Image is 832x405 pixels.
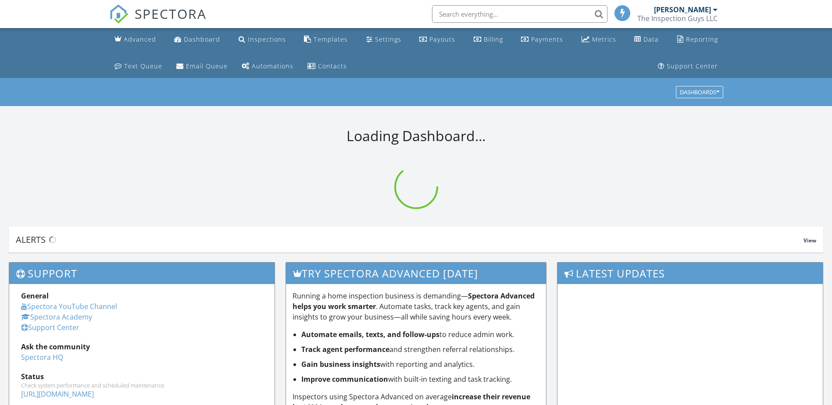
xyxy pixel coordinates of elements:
[21,341,263,352] div: Ask the community
[592,35,616,43] div: Metrics
[171,32,224,48] a: Dashboard
[301,344,539,355] li: and strengthen referral relationships.
[21,302,117,311] a: Spectora YouTube Channel
[300,32,351,48] a: Templates
[674,32,721,48] a: Reporting
[21,371,263,382] div: Status
[363,32,405,48] a: Settings
[111,58,166,75] a: Text Queue
[186,62,228,70] div: Email Queue
[518,32,567,48] a: Payments
[686,35,718,43] div: Reporting
[301,345,389,354] strong: Track agent performance
[429,35,455,43] div: Payouts
[286,263,546,284] h3: Try spectora advanced [DATE]
[301,359,380,369] strong: Gain business insights
[803,237,816,244] span: View
[304,58,350,75] a: Contacts
[109,4,129,24] img: The Best Home Inspection Software - Spectora
[557,263,823,284] h3: Latest Updates
[654,58,721,75] a: Support Center
[109,12,207,30] a: SPECTORA
[318,62,347,70] div: Contacts
[248,35,286,43] div: Inspections
[301,329,539,340] li: to reduce admin work.
[301,330,439,339] strong: Automate emails, texts, and follow-ups
[637,14,718,23] div: The Inspection Guys LLC
[578,32,620,48] a: Metrics
[124,62,162,70] div: Text Queue
[16,234,803,245] div: Alerts
[676,86,723,99] button: Dashboards
[9,263,275,284] h3: Support
[301,374,539,384] li: with built-in texting and task tracking.
[484,35,503,43] div: Billing
[667,62,718,70] div: Support Center
[375,35,401,43] div: Settings
[238,58,297,75] a: Automations (Basic)
[235,32,289,48] a: Inspections
[301,359,539,369] li: with reporting and analytics.
[21,389,94,399] a: [URL][DOMAIN_NAME]
[680,89,719,96] div: Dashboards
[21,312,92,322] a: Spectora Academy
[654,5,711,14] div: [PERSON_NAME]
[21,323,79,332] a: Support Center
[531,35,563,43] div: Payments
[416,32,459,48] a: Payouts
[293,291,539,322] p: Running a home inspection business is demanding— . Automate tasks, track key agents, and gain ins...
[631,32,662,48] a: Data
[314,35,348,43] div: Templates
[21,291,49,301] strong: General
[301,374,388,384] strong: Improve communication
[252,62,293,70] div: Automations
[124,35,156,43] div: Advanced
[21,352,63,362] a: Spectora HQ
[432,5,607,23] input: Search everything...
[643,35,659,43] div: Data
[21,382,263,389] div: Check system performance and scheduled maintenance.
[135,4,207,23] span: SPECTORA
[173,58,231,75] a: Email Queue
[293,291,535,311] strong: Spectora Advanced helps you work smarter
[111,32,160,48] a: Advanced
[470,32,507,48] a: Billing
[184,35,220,43] div: Dashboard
